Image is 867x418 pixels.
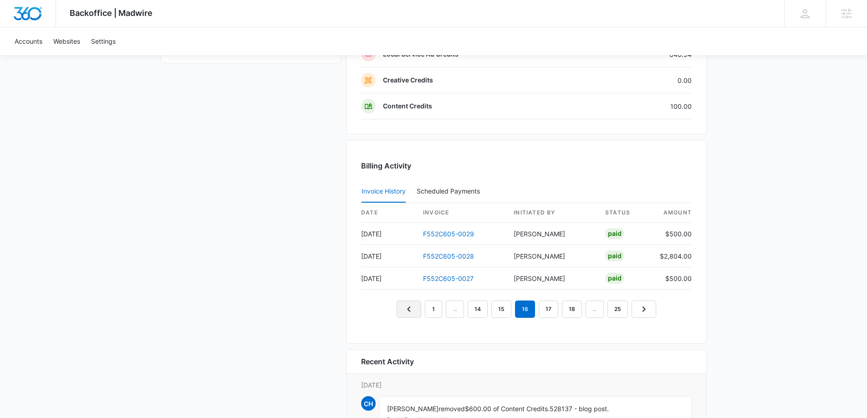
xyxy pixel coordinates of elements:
[605,273,624,284] div: Paid
[86,27,121,55] a: Settings
[506,223,598,245] td: [PERSON_NAME]
[361,160,692,171] h3: Billing Activity
[632,301,656,318] a: Next Page
[397,301,656,318] nav: Pagination
[595,67,692,93] td: 0.00
[416,203,506,223] th: invoice
[48,27,86,55] a: Websites
[361,267,416,290] td: [DATE]
[423,252,474,260] a: F552C605-0028
[423,230,474,238] a: F552C605-0029
[539,301,558,318] a: Page 17
[9,27,48,55] a: Accounts
[361,380,692,390] p: [DATE]
[550,405,609,413] span: 528137 - blog post.
[387,405,439,413] span: [PERSON_NAME]
[417,188,484,194] div: Scheduled Payments
[653,267,692,290] td: $500.00
[468,301,488,318] a: Page 14
[491,301,511,318] a: Page 15
[361,245,416,267] td: [DATE]
[605,250,624,261] div: Paid
[515,301,535,318] em: 16
[383,102,432,111] p: Content Credits
[653,245,692,267] td: $2,804.00
[361,396,376,411] span: CH
[562,301,582,318] a: Page 18
[423,275,474,282] a: F552C605-0027
[595,93,692,119] td: 100.00
[506,245,598,267] td: [PERSON_NAME]
[506,203,598,223] th: Initiated By
[425,301,442,318] a: Page 1
[70,8,153,18] span: Backoffice | Madwire
[653,223,692,245] td: $500.00
[361,203,416,223] th: date
[598,203,653,223] th: status
[362,181,406,203] button: Invoice History
[607,301,628,318] a: Page 25
[361,356,414,367] h6: Recent Activity
[605,228,624,239] div: Paid
[653,203,692,223] th: amount
[361,223,416,245] td: [DATE]
[439,405,465,413] span: removed
[383,76,433,85] p: Creative Credits
[465,405,550,413] span: $600.00 of Content Credits.
[506,267,598,290] td: [PERSON_NAME]
[397,301,421,318] a: Previous Page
